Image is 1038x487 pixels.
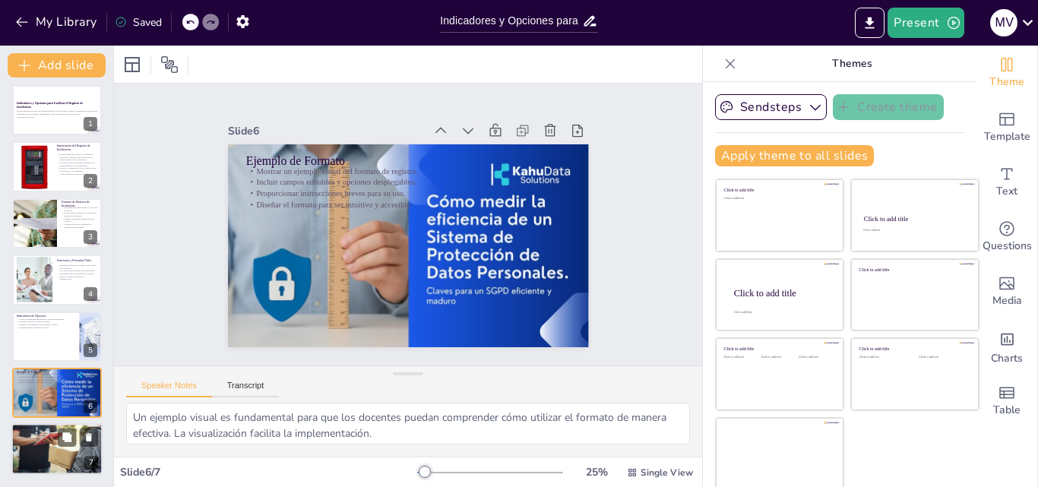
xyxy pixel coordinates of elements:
div: Saved [115,15,162,30]
p: Promueve una comunicación clara entre docentes y padres. [16,432,98,435]
button: Duplicate Slide [58,428,76,447]
div: Click to add text [724,356,758,359]
p: Mostrar un ejemplo visual del formato de registro. [17,373,97,376]
p: Identificar áreas de mejora en el aula. [17,326,75,329]
span: Charts [991,350,1023,367]
div: Click to add title [724,188,833,193]
button: Speaker Notes [126,381,212,397]
div: 5 [12,311,102,362]
div: Layout [120,52,144,77]
div: 6 [84,400,97,413]
p: Se sugiere un formato simple y claro para el registro. [62,206,97,211]
p: Asegurar que toda la información relevante esté disponible. [62,223,97,228]
button: Apply theme to all slides [715,145,874,166]
span: Media [992,293,1022,309]
div: Click to add text [859,356,907,359]
p: El registro ayuda a identificar patrones en el comportamiento de los estudiantes. [57,161,97,166]
div: Get real-time input from your audience [976,210,1037,264]
button: Add slide [8,53,106,77]
div: Click to add text [724,197,833,201]
div: Add images, graphics, shapes or video [976,264,1037,319]
div: 1 [12,85,102,135]
p: Proporcionar instrucciones breves para su uso. [17,378,97,381]
div: Click to add title [859,346,968,352]
p: La importancia del registro de incidencias radica en su capacidad para monitorear el comportamien... [57,153,97,161]
p: Formato de Bitácora de Incidencias [62,200,97,208]
div: 5 [84,343,97,357]
button: My Library [11,10,103,34]
p: Reducir el tiempo dedicado a la administración. [57,275,97,280]
p: Mostrar un ejemplo visual del formato de registro. [259,133,579,211]
button: Export to PowerPoint [855,8,885,38]
span: Position [160,55,179,74]
div: 1 [84,117,97,131]
p: Themes [742,46,961,82]
p: Usar filtros para visualizar datos específicos. [57,270,97,273]
p: Esta presentación aborda cómo diseñar formatos efectivos para el registro de incidencias en clase... [17,110,97,115]
p: Incorporar funciones automáticas para conteos de incidencias. [57,264,97,270]
p: Contribuye a una mejor gestión del aula. [16,438,98,441]
div: M V [990,9,1017,36]
p: Diseñar el formato para ser intuitivo y accesible. [252,166,572,244]
p: Indicadores de Opciones [17,313,75,318]
button: Create theme [833,94,944,120]
span: Template [984,128,1030,145]
div: Click to add title [859,267,968,272]
p: Ejemplo de Formato [17,370,97,375]
button: Present [888,8,964,38]
p: Ayuda a identificar áreas de mejora rápidamente. [16,435,98,438]
button: Sendsteps [715,94,827,120]
div: Click to add text [761,356,796,359]
input: Insert title [440,10,582,32]
p: Facilitar el registro y análisis posterior. [17,320,75,323]
p: Ayuda a mejorar la gestión del aula. [57,172,97,175]
div: Change the overall theme [976,46,1037,100]
p: Funciones y Fórmulas Útiles [57,258,97,263]
textarea: Un ejemplo visual es fundamental para que los docentes puedan comprender cómo utilizar el formato... [126,403,690,444]
div: 3 [12,198,102,248]
div: 4 [84,287,97,301]
div: 25 % [578,465,615,479]
div: 7 [11,424,103,476]
button: Delete Slide [80,428,98,447]
div: 2 [12,141,102,191]
p: Un registro efectivo mejora el ambiente escolar. [16,429,98,432]
div: Add a table [976,374,1037,428]
div: Click to add text [919,356,967,359]
div: Click to add title [734,287,831,298]
div: 3 [84,230,97,244]
span: Table [993,402,1021,419]
div: Click to add body [734,311,830,314]
div: 6 [12,368,102,418]
strong: Indicadores y Opciones para Facilitar el Registro de Incidencias [17,101,83,109]
p: Incluir campos editables y opciones desplegables. [257,144,577,223]
p: Ejemplo de Formato [261,121,581,205]
div: 7 [84,457,98,470]
p: Facilita la comunicación con los padres sobre el progreso de los estudiantes. [57,166,97,172]
div: Click to add text [799,356,833,359]
div: Add ready made slides [976,100,1037,155]
p: Incluir opciones predefinidas para clasificar incidencias. [17,318,75,321]
p: Conclusiones [16,425,98,430]
div: 2 [84,174,97,188]
p: Incluir campos específicos como fecha y nombre del estudiante. [62,211,97,217]
p: Representar datos visualmente con gráficos. [57,273,97,276]
div: Click to add text [863,229,964,232]
button: Transcript [212,381,280,397]
span: Text [996,183,1017,200]
div: 4 [12,255,102,305]
span: Single View [641,466,693,479]
button: M V [990,8,1017,38]
p: Permitir comentarios adicionales para contexto. [62,217,97,223]
span: Questions [983,238,1032,255]
p: Generated with [URL] [17,115,97,119]
div: Click to add title [724,346,833,352]
p: Importancia del Registro de Incidencias [57,143,97,151]
div: Add text boxes [976,155,1037,210]
div: Slide 6 / 7 [120,465,417,479]
div: Click to add title [864,215,965,223]
div: Add charts and graphs [976,319,1037,374]
p: Incluir campos editables y opciones desplegables. [17,375,97,378]
span: Theme [989,74,1024,90]
p: Mantener la consistencia en el registro de datos. [17,323,75,326]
